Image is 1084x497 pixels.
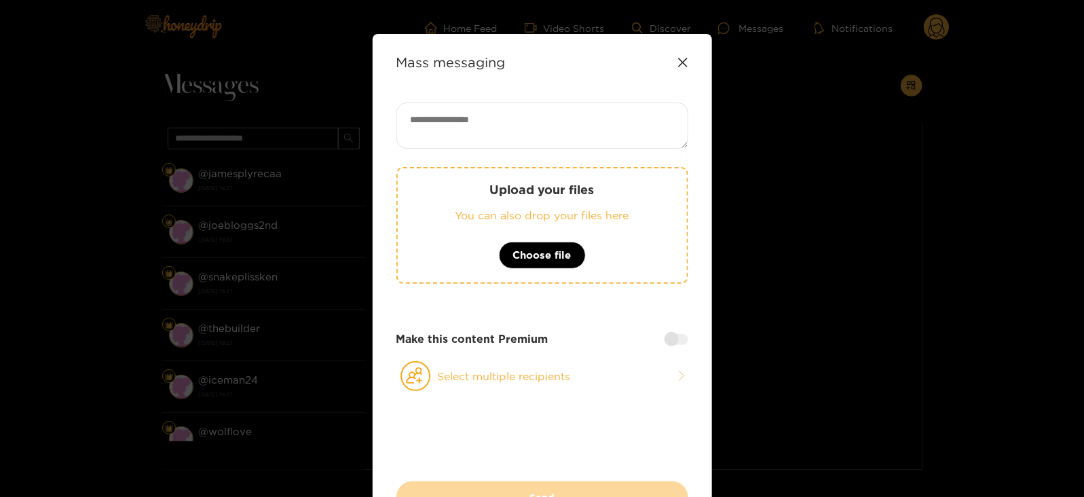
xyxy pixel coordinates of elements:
[396,54,506,70] strong: Mass messaging
[396,361,688,392] button: Select multiple recipients
[425,208,660,223] p: You can also drop your files here
[499,242,586,269] button: Choose file
[513,247,572,263] span: Choose file
[396,331,548,347] strong: Make this content Premium
[425,182,660,198] p: Upload your files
